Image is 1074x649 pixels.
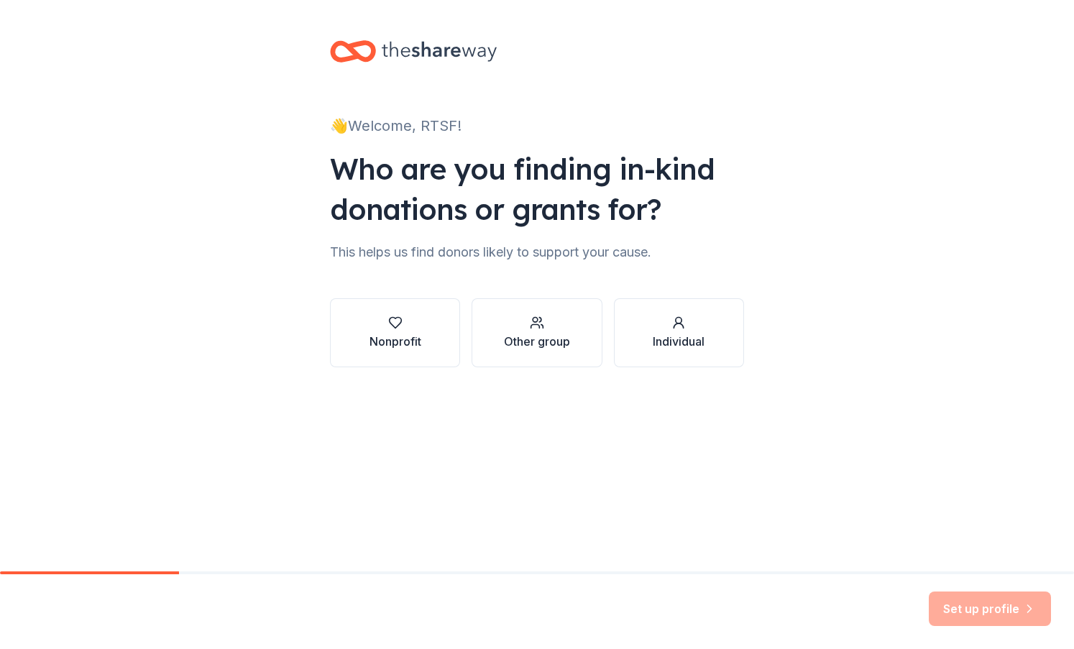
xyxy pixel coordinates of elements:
div: Other group [504,333,570,350]
div: This helps us find donors likely to support your cause. [330,241,744,264]
button: Individual [614,298,744,367]
div: Individual [653,333,704,350]
div: 👋 Welcome, RTSF! [330,114,744,137]
div: Nonprofit [370,333,421,350]
div: Who are you finding in-kind donations or grants for? [330,149,744,229]
button: Nonprofit [330,298,460,367]
button: Other group [472,298,602,367]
